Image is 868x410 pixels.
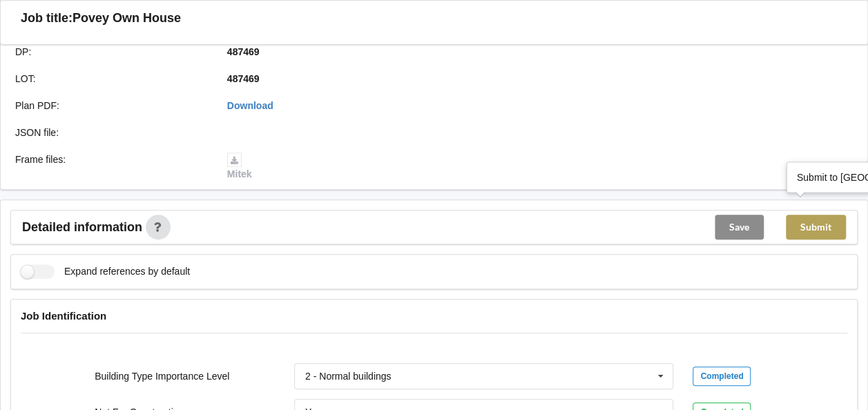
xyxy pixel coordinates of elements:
div: JSON file : [6,126,218,139]
div: Completed [693,367,751,386]
b: 487469 [227,73,260,84]
h4: Job Identification [21,309,847,322]
h3: Povey Own House [73,10,181,26]
div: 2 - Normal buildings [305,371,392,381]
span: Detailed information [22,221,142,233]
a: Download [227,100,273,111]
a: Mitek [227,154,252,180]
label: Expand references by default [21,264,190,279]
div: LOT : [6,72,218,86]
div: DP : [6,45,218,59]
button: Submit [786,215,846,240]
div: Frame files : [6,153,218,182]
h3: Job title: [21,10,73,26]
b: 487469 [227,46,260,57]
label: Building Type Importance Level [95,371,229,382]
div: Plan PDF : [6,99,218,113]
